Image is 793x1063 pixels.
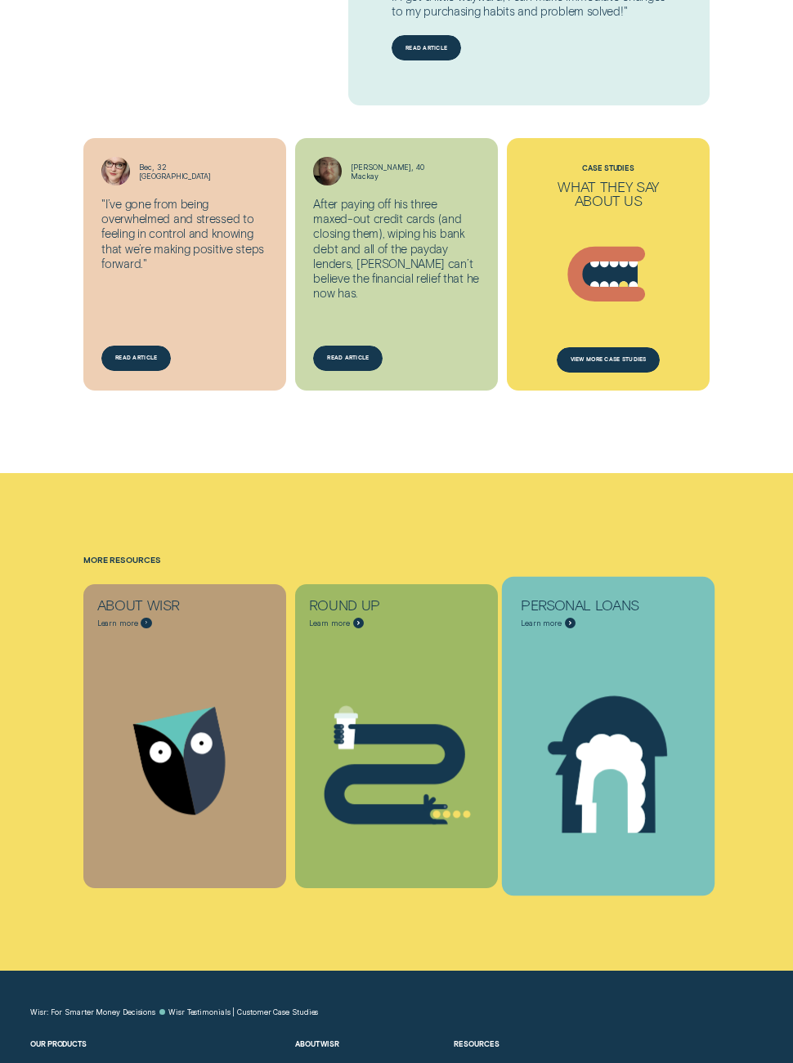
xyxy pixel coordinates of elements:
a: Read article about Charles from Mackay [313,346,383,370]
a: Personal Loans - Learn more [507,584,710,888]
div: Personal Loans [521,598,696,612]
span: Learn more [521,619,562,628]
h4: Case Studies [582,157,634,180]
span: Learn more [309,619,350,628]
div: Round Up [309,598,484,612]
a: Read article about Sarah from Sydney [392,35,461,60]
span: Learn more [97,619,138,628]
blockquote: "I’ve gone from being overwhelmed and stressed to feeling in control and knowing that we’re makin... [101,187,267,346]
a: Wisr: For Smarter Money Decisions [30,1007,155,1016]
a: View more case studies [557,347,661,372]
blockquote: After paying off his three maxed-out credit cards (and closing them), wiping his bank debt and al... [313,187,479,346]
h3: What they say about us [558,180,658,214]
div: About Wisr [97,598,272,612]
a: About Wisr - Learn more [83,584,286,888]
div: [GEOGRAPHIC_DATA] [139,172,210,181]
a: Round Up - Learn more [295,584,498,888]
a: Wisr Testimonials | Customer Case Studies [168,1007,318,1016]
h4: More Resources [83,556,710,565]
div: Mackay [351,172,424,181]
div: [PERSON_NAME] , 40 [351,163,424,172]
a: Read article about Bec from Brisbane [101,346,171,370]
div: Bec , 32 [139,163,210,172]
